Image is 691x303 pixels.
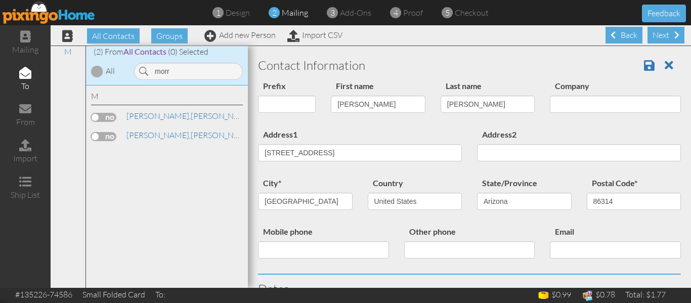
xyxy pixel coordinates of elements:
[168,47,208,57] span: (0) Selected
[258,128,303,142] label: Address1
[403,8,423,18] span: proof
[477,128,522,142] label: Address2
[642,5,686,22] button: Feedback
[625,289,666,300] div: Total: $1.77
[125,110,254,122] a: [PERSON_NAME]
[216,7,221,19] span: 1
[581,289,594,302] img: expense-icon.png
[331,79,379,93] label: First name
[87,28,140,44] span: All Contacts
[204,30,276,40] a: Add new Person
[587,177,642,190] label: Postal Code*
[330,7,335,19] span: 3
[441,79,487,93] label: Last name
[404,225,461,239] label: Other phone
[272,7,277,19] span: 2
[126,111,191,121] span: [PERSON_NAME],
[258,177,286,190] label: city*
[125,129,254,141] a: [PERSON_NAME]
[226,8,250,18] span: design
[151,28,188,44] span: Groups
[10,288,77,301] td: #135226-74586
[550,79,594,93] label: Company
[258,282,681,295] h3: Dates
[155,289,165,299] span: To:
[537,289,550,302] img: points-icon.png
[532,288,576,303] td: $0.99
[647,27,684,44] div: Next
[106,65,115,77] div: All
[123,47,166,56] span: All Contacts
[91,91,243,105] div: M
[59,46,77,58] a: M
[126,130,191,140] span: [PERSON_NAME],
[340,8,371,18] span: add-ons
[77,288,150,301] td: Small Folded Card
[282,8,308,18] span: mailing
[394,7,398,19] span: 4
[477,177,542,190] label: State/Province
[258,79,291,93] label: Prefix
[368,177,408,190] label: Country
[3,1,96,24] img: pixingo logo
[576,288,620,303] td: $0.78
[445,7,450,19] span: 5
[455,8,489,18] span: checkout
[258,59,681,72] h3: Contact Information
[86,46,248,58] div: (2) From
[550,225,579,239] label: Email
[606,27,642,44] div: Back
[287,30,342,40] a: Import CSV
[258,225,318,239] label: Mobile phone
